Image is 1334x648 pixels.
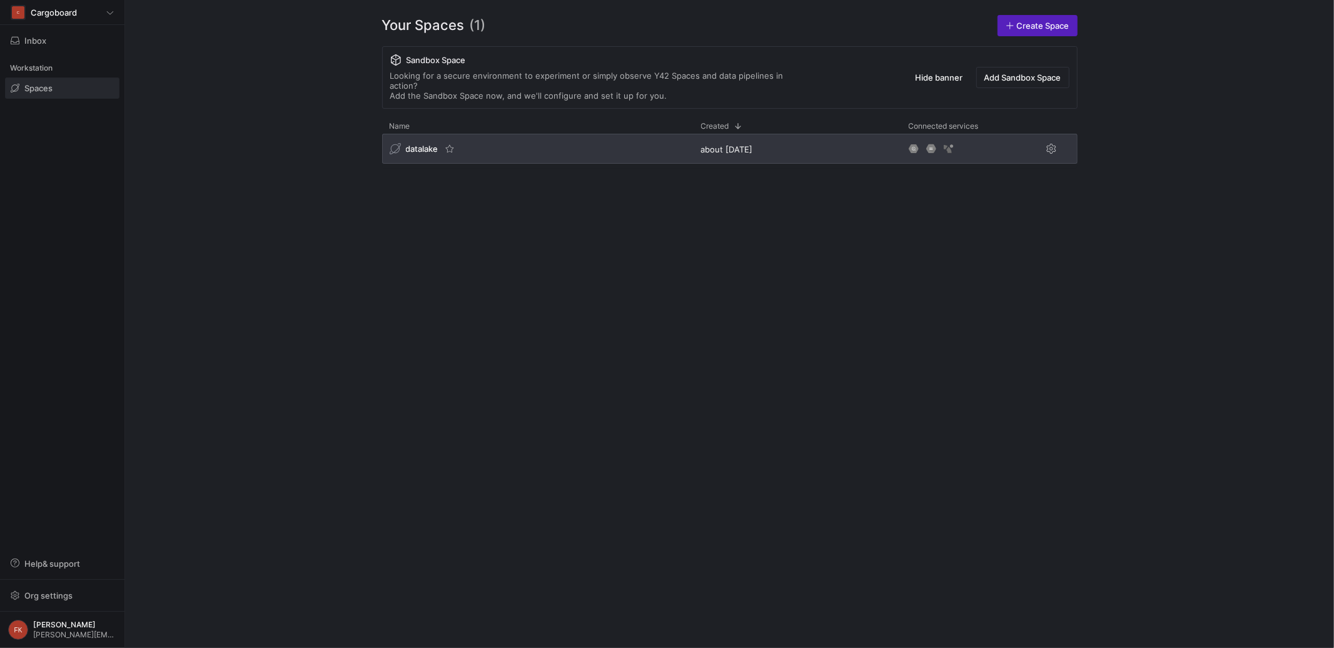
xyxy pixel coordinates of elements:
span: about [DATE] [701,144,753,154]
div: Looking for a secure environment to experiment or simply observe Y42 Spaces and data pipelines in... [390,71,809,101]
span: Org settings [24,591,73,601]
span: Inbox [24,36,46,46]
span: Sandbox Space [407,55,466,65]
a: Org settings [5,592,119,602]
button: Hide banner [907,67,971,88]
div: Press SPACE to select this row. [382,134,1078,169]
span: Created [701,122,729,131]
span: Cargoboard [31,7,77,17]
span: Help & support [24,559,80,569]
span: Spaces [24,83,53,93]
button: Add Sandbox Space [976,67,1069,88]
span: [PERSON_NAME][EMAIL_ADDRESS][PERSON_NAME][DOMAIN_NAME] [33,631,116,639]
a: Spaces [5,77,119,99]
a: Create Space [998,15,1078,36]
span: Your Spaces [382,15,465,36]
span: Create Space [1017,21,1069,31]
div: Workstation [5,59,119,77]
span: Add Sandbox Space [984,72,1061,82]
span: Name [390,122,410,131]
button: Help& support [5,553,119,574]
span: Connected services [909,122,979,131]
button: Inbox [5,30,119,51]
div: FK [8,620,28,640]
span: [PERSON_NAME] [33,621,116,629]
button: FK[PERSON_NAME][PERSON_NAME][EMAIL_ADDRESS][PERSON_NAME][DOMAIN_NAME] [5,617,119,643]
span: Hide banner [916,72,963,82]
button: Org settings [5,585,119,606]
span: datalake [406,144,438,154]
span: (1) [470,15,486,36]
div: C [12,6,24,19]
